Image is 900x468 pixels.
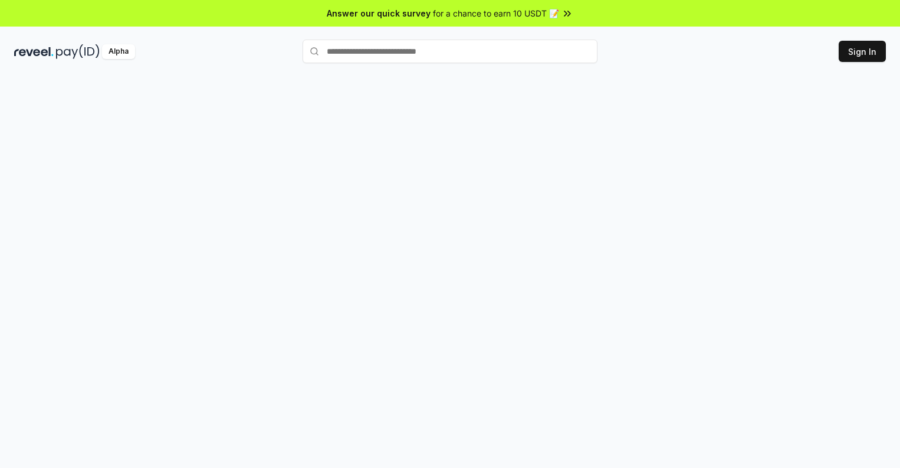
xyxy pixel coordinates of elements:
[102,44,135,59] div: Alpha
[327,7,431,19] span: Answer our quick survey
[839,41,886,62] button: Sign In
[433,7,559,19] span: for a chance to earn 10 USDT 📝
[14,44,54,59] img: reveel_dark
[56,44,100,59] img: pay_id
